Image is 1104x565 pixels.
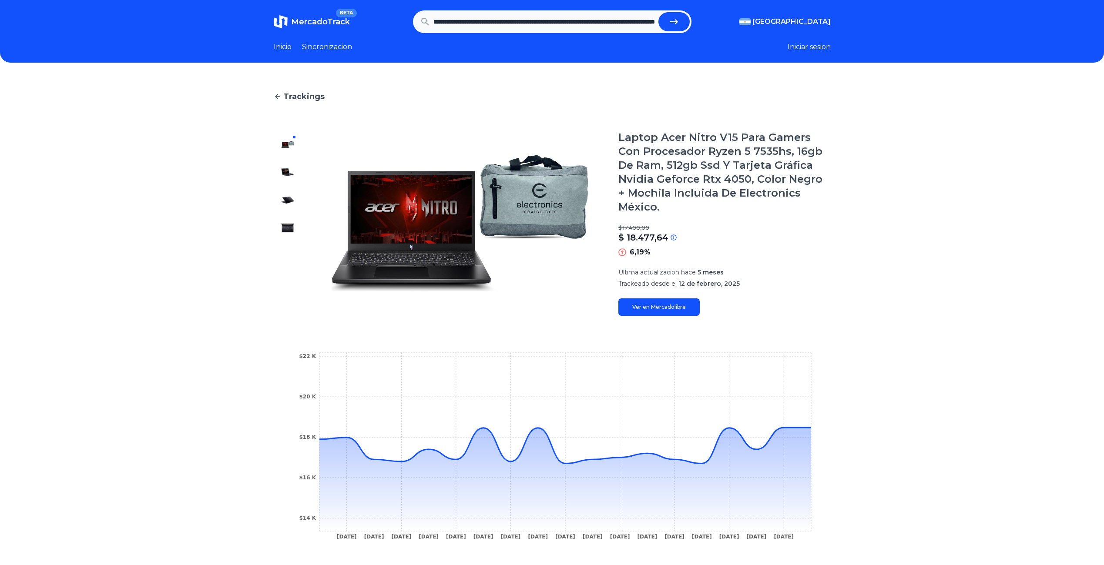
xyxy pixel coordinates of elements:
tspan: [DATE] [528,534,548,540]
tspan: [DATE] [336,534,356,540]
tspan: $14 K [299,515,316,521]
p: $ 17.400,00 [618,224,831,231]
a: Ver en Mercadolibre [618,298,700,316]
img: Laptop Acer Nitro V15 Para Gamers Con Procesador Ryzen 5 7535hs, 16gb De Ram, 512gb Ssd Y Tarjeta... [281,165,295,179]
tspan: [DATE] [500,534,520,540]
img: Argentina [739,18,751,25]
h1: Laptop Acer Nitro V15 Para Gamers Con Procesador Ryzen 5 7535hs, 16gb De Ram, 512gb Ssd Y Tarjeta... [618,130,831,214]
tspan: [DATE] [610,534,630,540]
a: Trackings [274,90,831,103]
a: Inicio [274,42,292,52]
tspan: [DATE] [391,534,411,540]
tspan: [DATE] [473,534,493,540]
p: $ 18.477,64 [618,231,668,244]
tspan: [DATE] [419,534,439,540]
span: 5 meses [698,268,724,276]
img: Laptop Acer Nitro V15 Para Gamers Con Procesador Ryzen 5 7535hs, 16gb De Ram, 512gb Ssd Y Tarjeta... [281,221,295,235]
p: 6,19% [630,247,651,257]
span: MercadoTrack [291,17,350,27]
a: Sincronizacion [302,42,352,52]
tspan: [DATE] [637,534,657,540]
tspan: [DATE] [582,534,602,540]
tspan: [DATE] [719,534,739,540]
img: Laptop Acer Nitro V15 Para Gamers Con Procesador Ryzen 5 7535hs, 16gb De Ram, 512gb Ssd Y Tarjeta... [319,130,601,316]
tspan: [DATE] [664,534,685,540]
img: MercadoTrack [274,15,288,29]
tspan: [DATE] [364,534,384,540]
span: Ultima actualizacion hace [618,268,696,276]
span: Trackings [283,90,325,103]
tspan: [DATE] [555,534,575,540]
img: Laptop Acer Nitro V15 Para Gamers Con Procesador Ryzen 5 7535hs, 16gb De Ram, 512gb Ssd Y Tarjeta... [281,137,295,151]
tspan: [DATE] [746,534,766,540]
span: Trackeado desde el [618,280,677,288]
span: 12 de febrero, 2025 [678,280,740,288]
span: BETA [336,9,356,17]
tspan: [DATE] [692,534,712,540]
tspan: $18 K [299,434,316,440]
tspan: $20 K [299,394,316,400]
tspan: $16 K [299,475,316,481]
img: Laptop Acer Nitro V15 Para Gamers Con Procesador Ryzen 5 7535hs, 16gb De Ram, 512gb Ssd Y Tarjeta... [281,193,295,207]
tspan: [DATE] [446,534,466,540]
button: Iniciar sesion [788,42,831,52]
a: MercadoTrackBETA [274,15,350,29]
tspan: $22 K [299,353,316,359]
button: [GEOGRAPHIC_DATA] [739,17,831,27]
span: [GEOGRAPHIC_DATA] [752,17,831,27]
tspan: [DATE] [774,534,794,540]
